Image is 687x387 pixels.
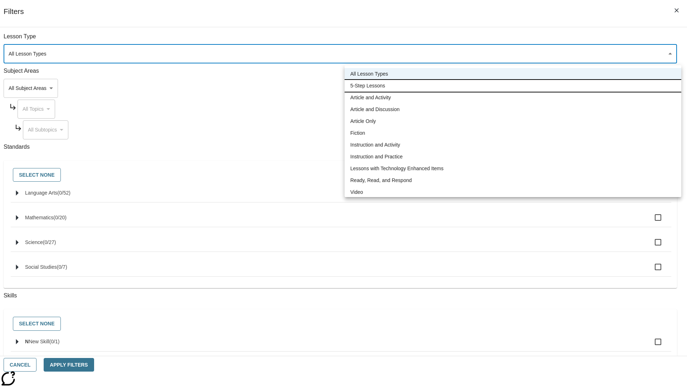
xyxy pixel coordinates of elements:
ul: Select a lesson type [345,65,681,201]
li: Video [345,186,681,198]
li: All Lesson Types [345,68,681,80]
li: Lessons with Technology Enhanced Items [345,163,681,175]
li: Article Only [345,115,681,127]
li: Instruction and Practice [345,151,681,163]
li: Instruction and Activity [345,139,681,151]
li: Fiction [345,127,681,139]
li: Article and Discussion [345,104,681,115]
li: 5-Step Lessons [345,80,681,92]
li: Ready, Read, and Respond [345,175,681,186]
li: Article and Activity [345,92,681,104]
